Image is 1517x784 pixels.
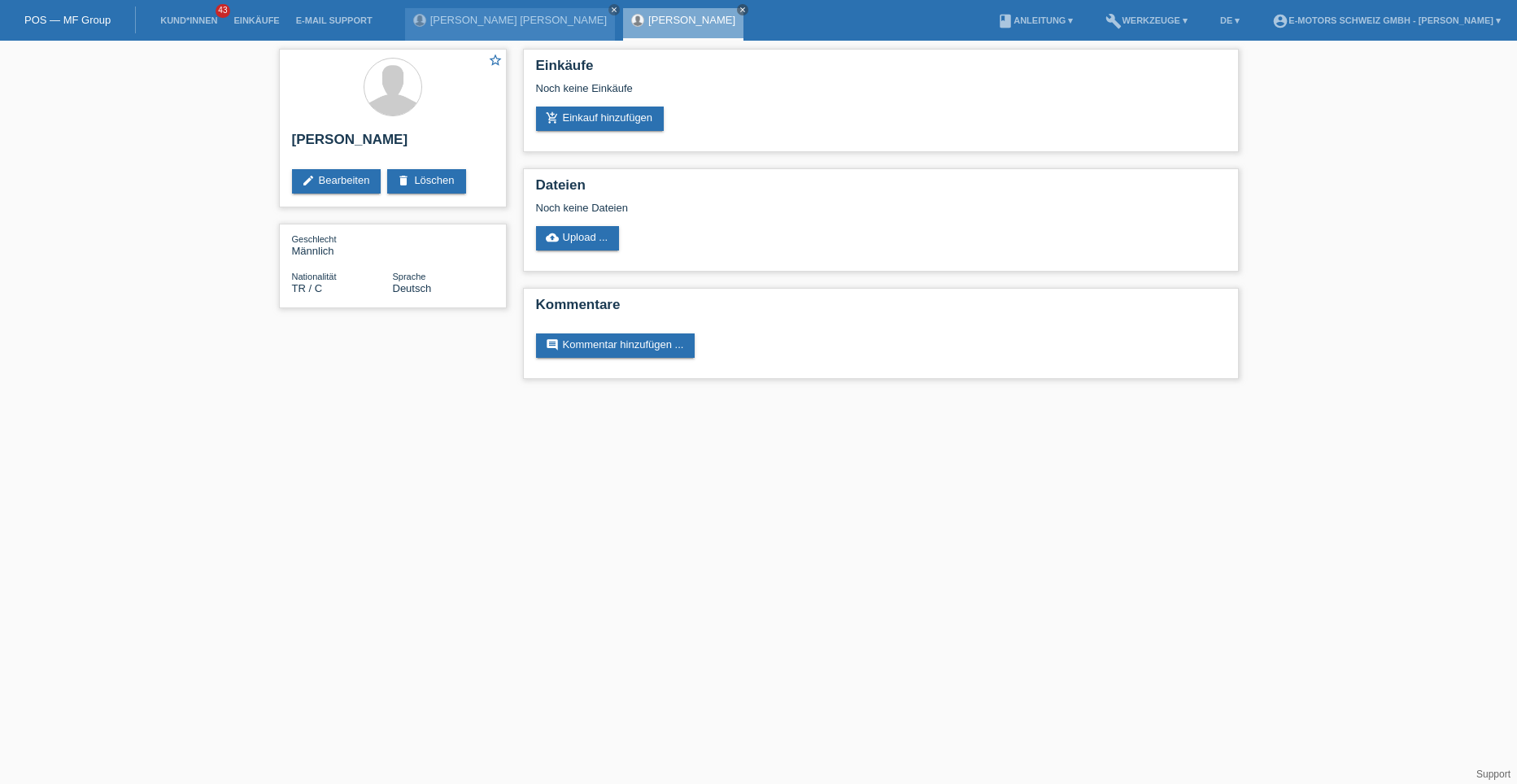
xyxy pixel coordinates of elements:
a: Kund*innen [152,15,225,25]
a: star_border [488,53,503,70]
a: add_shopping_cartEinkauf hinzufügen [536,107,665,131]
i: comment [546,338,559,351]
i: edit [302,174,315,187]
i: delete [397,174,410,187]
a: DE ▾ [1212,15,1248,25]
span: Deutsch [393,282,432,294]
h2: [PERSON_NAME] [292,132,494,156]
a: [PERSON_NAME] [PERSON_NAME] [430,14,607,26]
div: Noch keine Dateien [536,202,1033,214]
span: Sprache [393,272,426,281]
i: build [1105,13,1122,29]
a: Einkäufe [225,15,287,25]
i: book [997,13,1014,29]
i: close [610,6,618,14]
div: Männlich [292,233,393,257]
div: Noch keine Einkäufe [536,82,1226,107]
span: Geschlecht [292,234,337,244]
a: account_circleE-Motors Schweiz GmbH - [PERSON_NAME] ▾ [1264,15,1509,25]
i: close [739,6,747,14]
a: deleteLöschen [387,169,465,194]
a: cloud_uploadUpload ... [536,226,620,250]
span: Türkei / C / 04.09.1988 [292,282,323,294]
a: POS — MF Group [24,14,111,26]
i: star_border [488,53,503,68]
a: bookAnleitung ▾ [989,15,1081,25]
i: cloud_upload [546,231,559,244]
a: E-Mail Support [288,15,381,25]
a: editBearbeiten [292,169,381,194]
a: commentKommentar hinzufügen ... [536,333,695,358]
a: close [608,4,620,15]
h2: Kommentare [536,297,1226,321]
i: add_shopping_cart [546,111,559,124]
i: account_circle [1272,13,1288,29]
span: Nationalität [292,272,337,281]
a: close [737,4,748,15]
a: buildWerkzeuge ▾ [1097,15,1196,25]
h2: Einkäufe [536,58,1226,82]
span: 43 [216,4,230,18]
h2: Dateien [536,177,1226,202]
a: [PERSON_NAME] [648,14,735,26]
a: Support [1476,769,1510,780]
